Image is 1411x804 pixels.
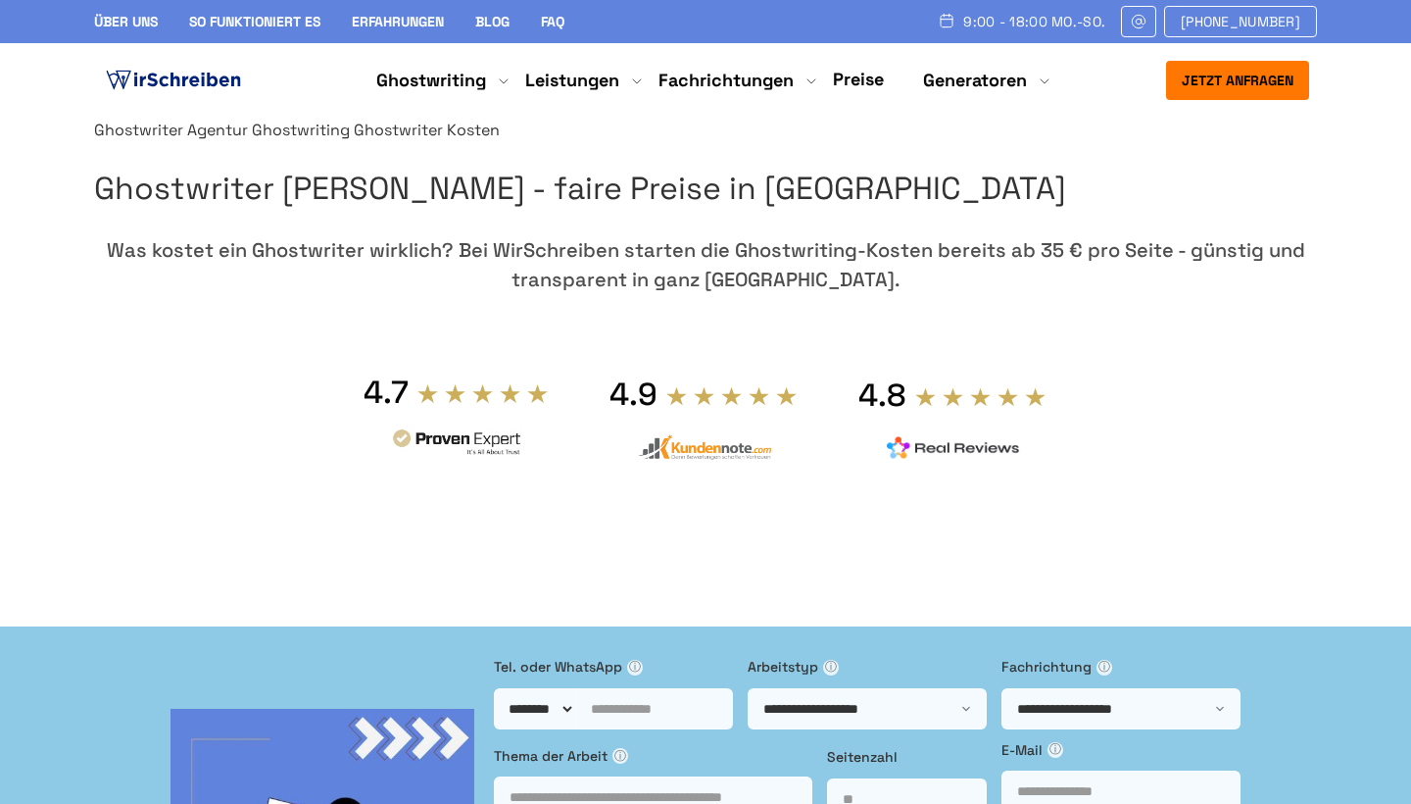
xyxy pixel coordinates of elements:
[94,13,158,30] a: Über uns
[1047,742,1063,758] span: ⓘ
[1001,739,1241,761] label: E-Mail
[352,13,444,30] a: Erfahrungen
[475,13,510,30] a: Blog
[1164,6,1317,37] a: [PHONE_NUMBER]
[525,69,619,92] a: Leistungen
[609,375,657,414] div: 4.9
[376,69,486,92] a: Ghostwriting
[612,748,628,764] span: ⓘ
[541,13,564,30] a: FAQ
[1130,14,1147,29] img: Email
[102,66,245,95] img: logo ghostwriter-österreich
[1096,660,1112,676] span: ⓘ
[416,382,550,404] img: stars
[833,68,884,90] a: Preise
[1001,656,1241,678] label: Fachrichtung
[658,69,794,92] a: Fachrichtungen
[748,656,987,678] label: Arbeitstyp
[94,235,1317,294] div: Was kostet ein Ghostwriter wirklich? Bei WirSchreiben starten die Ghostwriting-Kosten bereits ab ...
[938,13,955,28] img: Schedule
[494,656,733,678] label: Tel. oder WhatsApp
[665,385,799,407] img: stars
[858,376,906,415] div: 4.8
[627,660,643,676] span: ⓘ
[1166,61,1309,100] button: Jetzt anfragen
[94,120,248,140] a: Ghostwriter Agentur
[94,164,1317,214] h1: Ghostwriter [PERSON_NAME] - faire Preise in [GEOGRAPHIC_DATA]
[354,120,500,140] span: Ghostwriter Kosten
[887,436,1020,460] img: realreviews
[252,120,350,140] a: Ghostwriting
[1181,14,1300,29] span: [PHONE_NUMBER]
[914,386,1047,408] img: stars
[827,746,987,768] label: Seitenzahl
[494,745,812,767] label: Thema der Arbeit
[923,69,1027,92] a: Generatoren
[963,14,1105,29] span: 9:00 - 18:00 Mo.-So.
[189,13,320,30] a: So funktioniert es
[364,373,409,412] div: 4.7
[638,434,771,461] img: kundennote
[823,660,839,676] span: ⓘ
